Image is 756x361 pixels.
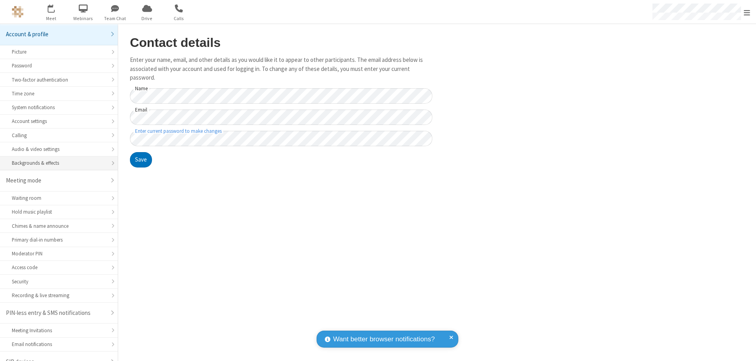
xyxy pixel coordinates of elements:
div: Hold music playlist [12,208,106,216]
div: Time zone [12,90,106,97]
div: Meeting mode [6,176,106,185]
input: Email [130,110,432,125]
div: Recording & live streaming [12,292,106,299]
div: Backgrounds & effects [12,159,106,167]
p: Enter your name, email, and other details as you would like it to appear to other participants. T... [130,56,432,82]
div: Two-factor authentication [12,76,106,84]
div: 1 [53,4,58,10]
div: Account settings [12,117,106,125]
span: Webinars [69,15,98,22]
img: QA Selenium DO NOT DELETE OR CHANGE [12,6,24,18]
input: Enter current password to make changes [130,131,432,146]
div: Moderator PIN [12,250,106,257]
div: Account & profile [6,30,106,39]
div: Security [12,278,106,285]
h2: Contact details [130,36,432,50]
div: Waiting room [12,194,106,202]
span: Calls [164,15,194,22]
div: Chimes & name announce [12,222,106,230]
div: PIN-less entry & SMS notifications [6,309,106,318]
button: Save [130,152,152,168]
div: Meeting Invitations [12,327,106,334]
div: Picture [12,48,106,56]
iframe: Chat [736,341,750,355]
span: Team Chat [100,15,130,22]
div: Password [12,62,106,69]
span: Want better browser notifications? [333,334,435,344]
div: Email notifications [12,341,106,348]
div: System notifications [12,104,106,111]
div: Audio & video settings [12,145,106,153]
span: Drive [132,15,162,22]
div: Access code [12,264,106,271]
input: Name [130,88,432,104]
div: Calling [12,132,106,139]
span: Meet [37,15,66,22]
div: Primary dial-in numbers [12,236,106,244]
